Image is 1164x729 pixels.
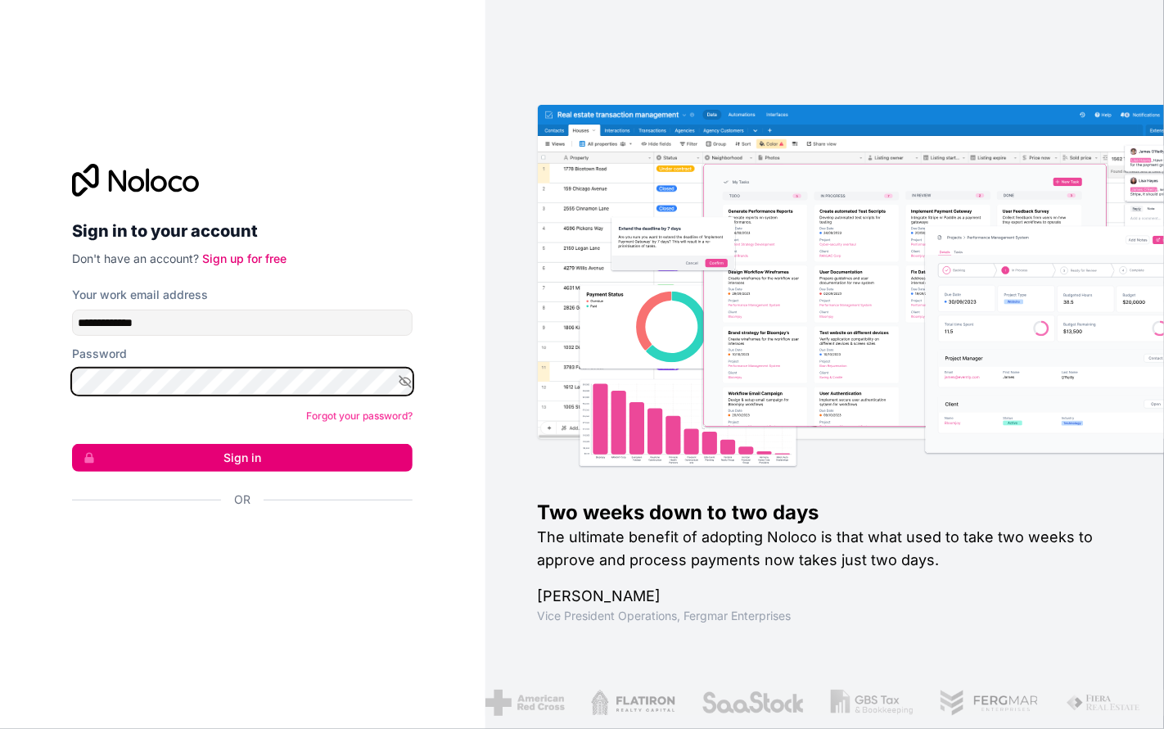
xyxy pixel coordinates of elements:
button: Sign in [72,444,413,472]
input: Email address [72,310,413,336]
span: Don't have an account? [72,251,199,265]
a: Sign up for free [202,251,286,265]
h2: The ultimate benefit of adopting Noloco is that what used to take two weeks to approve and proces... [538,526,1112,572]
img: /assets/flatiron-C8eUkumj.png [588,690,673,716]
label: Password [72,346,127,362]
a: Forgot your password? [306,410,413,422]
label: Your work email address [72,287,208,303]
h2: Sign in to your account [72,216,413,246]
h1: Vice President Operations , Fergmar Enterprises [538,608,1112,624]
img: /assets/saastock-C6Zbiodz.png [699,690,802,716]
img: /assets/gbstax-C-GtDUiK.png [828,690,911,716]
img: /assets/american-red-cross-BAupjrZR.png [482,690,562,716]
img: /assets/fiera-fwj2N5v4.png [1063,690,1140,716]
span: Or [234,491,250,508]
img: /assets/fergmar-CudnrXN5.png [937,690,1037,716]
iframe: Przycisk Zaloguj się przez Google [64,526,408,562]
h1: [PERSON_NAME] [538,585,1112,608]
input: Password [72,369,413,395]
h1: Two weeks down to two days [538,500,1112,526]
